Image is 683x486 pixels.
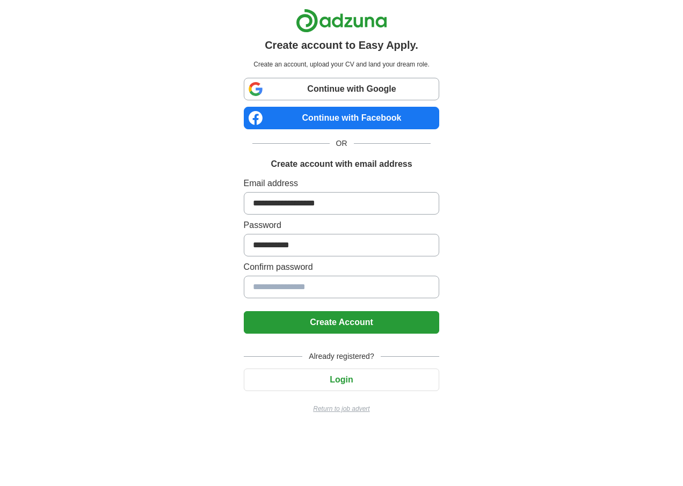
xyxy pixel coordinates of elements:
[296,9,387,33] img: Adzuna logo
[244,311,440,334] button: Create Account
[244,177,440,190] label: Email address
[244,404,440,414] a: Return to job advert
[246,60,438,69] p: Create an account, upload your CV and land your dream role.
[244,107,440,129] a: Continue with Facebook
[244,78,440,100] a: Continue with Google
[271,158,412,171] h1: Create account with email address
[244,375,440,384] a: Login
[244,261,440,274] label: Confirm password
[244,369,440,391] button: Login
[330,138,354,149] span: OR
[302,351,380,362] span: Already registered?
[244,219,440,232] label: Password
[265,37,418,53] h1: Create account to Easy Apply.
